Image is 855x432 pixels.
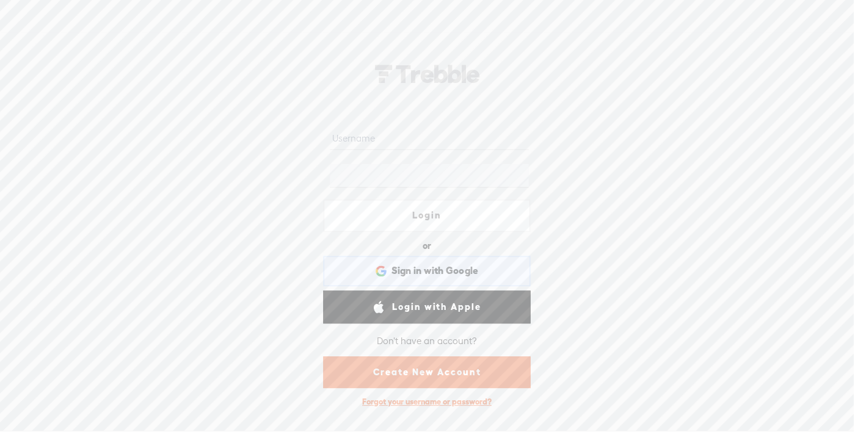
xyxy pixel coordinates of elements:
div: Forgot your username or password? [357,391,498,414]
div: or [423,237,432,256]
div: Don't have an account? [377,329,478,355]
a: Login with Apple [324,291,531,324]
span: Sign in with Google [392,265,479,278]
div: Sign in with Google [324,256,531,287]
input: Username [330,126,529,150]
a: Create New Account [324,357,531,389]
a: Login [324,200,531,232]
